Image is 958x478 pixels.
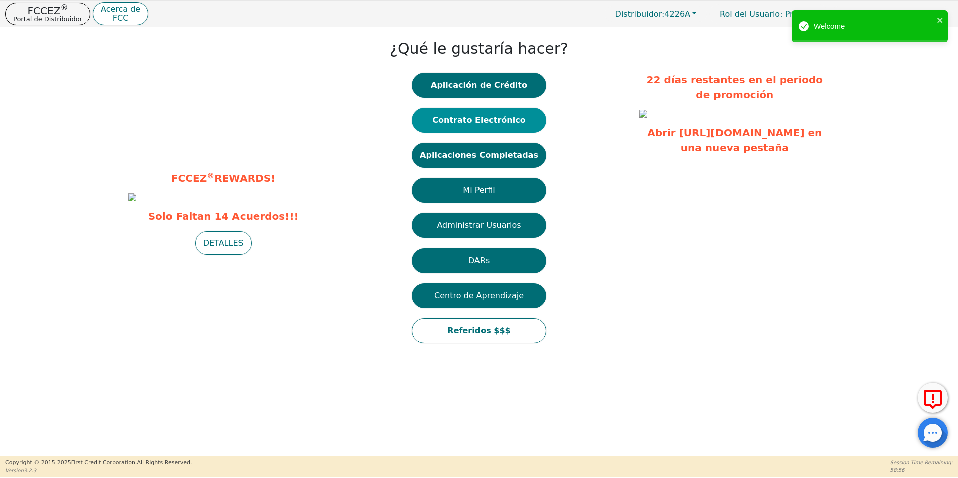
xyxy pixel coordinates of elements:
p: Primario [709,4,828,24]
button: Reportar Error a FCC [918,383,948,413]
button: Aplicaciones Completadas [412,143,546,168]
button: Administrar Usuarios [412,213,546,238]
sup: ® [60,3,68,12]
sup: ® [207,171,214,180]
p: Copyright © 2015- 2025 First Credit Corporation. [5,459,192,467]
p: Acerca de [101,5,140,13]
p: Session Time Remaining: [890,459,953,466]
a: Rol del Usuario: Primario [709,4,828,24]
p: 58:56 [890,466,953,474]
button: DARs [412,248,546,273]
p: FCCEZ REWARDS! [128,171,319,186]
button: Referidos $$$ [412,318,546,343]
a: Abrir [URL][DOMAIN_NAME] en una nueva pestaña [647,127,822,154]
span: Rol del Usuario : [720,9,782,19]
div: Welcome [814,21,934,32]
button: FCCEZ®Portal de Distribuidor [5,3,90,25]
button: Aplicación de Crédito [412,73,546,98]
button: Contrato Electrónico [412,108,546,133]
button: close [937,14,944,26]
p: 22 días restantes en el periodo de promoción [639,72,830,102]
span: 4226A [615,9,690,19]
button: DETALLES [195,231,252,255]
span: Distribuidor: [615,9,665,19]
h1: ¿Qué le gustaría hacer? [390,40,568,58]
p: Version 3.2.3 [5,467,192,474]
button: 4226A:[PERSON_NAME] [831,6,953,22]
p: FCCEZ [13,6,82,16]
button: Mi Perfil [412,178,546,203]
img: 05b097e9-7e1d-43dd-894c-eaf442bf4537 [639,110,647,118]
span: All Rights Reserved. [137,459,192,466]
button: Centro de Aprendizaje [412,283,546,308]
button: Acerca deFCC [93,2,148,26]
button: Distribuidor:4226A [605,6,707,22]
img: c10612b9-f83a-46b0-b4d3-1b4c9fc58312 [128,193,136,201]
p: Portal de Distribuidor [13,16,82,22]
p: FCC [101,14,140,22]
span: Solo Faltan 14 Acuerdos!!! [128,209,319,224]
